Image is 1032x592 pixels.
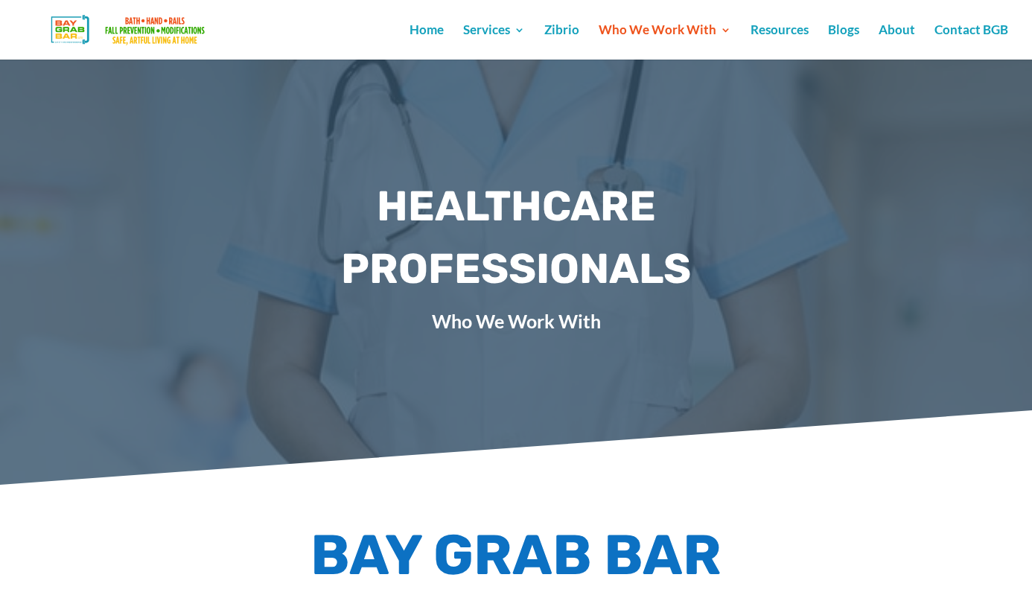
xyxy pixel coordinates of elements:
span: Who We Work With [226,308,806,336]
h1: Healthcare Professionals [226,175,806,308]
a: Contact BGB [934,25,1008,60]
a: Home [410,25,444,60]
a: Resources [751,25,809,60]
img: Bay Grab Bar [25,10,235,49]
a: About [879,25,915,60]
a: Zibrio [544,25,579,60]
a: Services [463,25,525,60]
a: Who We Work With [599,25,731,60]
a: Blogs [828,25,859,60]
